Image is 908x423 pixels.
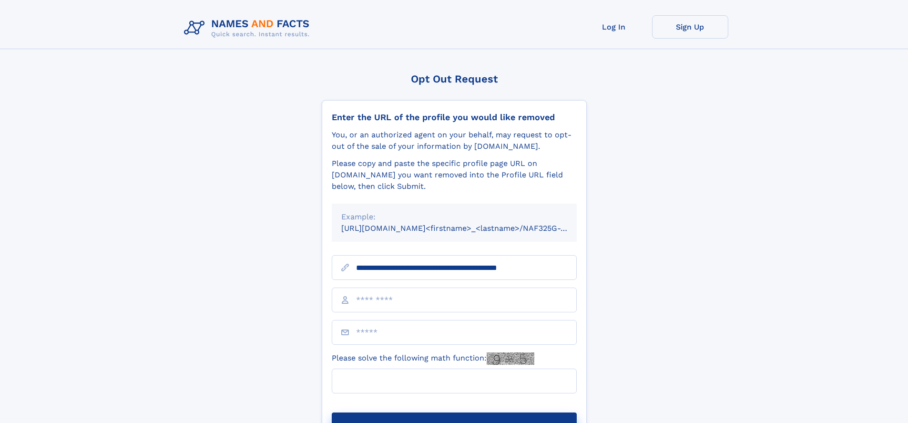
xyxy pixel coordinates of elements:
div: Enter the URL of the profile you would like removed [332,112,577,123]
a: Log In [576,15,652,39]
img: Logo Names and Facts [180,15,317,41]
small: [URL][DOMAIN_NAME]<firstname>_<lastname>/NAF325G-xxxxxxxx [341,224,595,233]
div: Opt Out Request [322,73,587,85]
div: Example: [341,211,567,223]
label: Please solve the following math function: [332,352,534,365]
a: Sign Up [652,15,728,39]
div: You, or an authorized agent on your behalf, may request to opt-out of the sale of your informatio... [332,129,577,152]
div: Please copy and paste the specific profile page URL on [DOMAIN_NAME] you want removed into the Pr... [332,158,577,192]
